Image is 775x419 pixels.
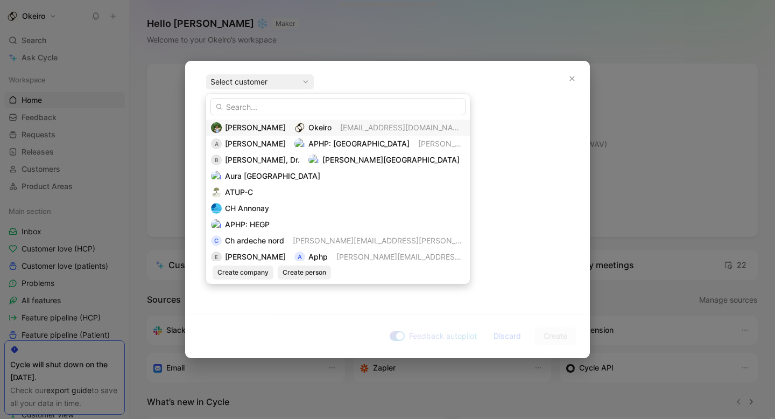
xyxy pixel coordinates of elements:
span: [PERSON_NAME] [225,252,286,261]
span: APHP: HEGP [225,220,270,229]
span: Okeiro [308,123,332,132]
div: B [211,155,222,165]
img: logo [211,219,222,230]
img: logo [308,155,319,165]
button: Create company [213,266,273,280]
input: Search... [210,98,466,115]
span: [PERSON_NAME] [225,123,286,132]
div: A [211,138,222,149]
img: logo [294,138,305,149]
button: Create person [278,266,331,280]
span: [PERSON_NAME][EMAIL_ADDRESS][DOMAIN_NAME] [418,139,605,148]
span: APHP: [GEOGRAPHIC_DATA] [308,139,410,148]
span: [PERSON_NAME][EMAIL_ADDRESS][PERSON_NAME][DOMAIN_NAME] [293,236,540,245]
span: [PERSON_NAME] [225,139,286,148]
span: [EMAIL_ADDRESS][DOMAIN_NAME] [340,123,466,132]
span: Create company [217,267,269,278]
span: Aura [GEOGRAPHIC_DATA] [225,171,320,180]
span: Ch ardeche nord [225,236,284,245]
div: A [294,252,305,262]
span: ATUP-C [225,187,253,197]
img: logo [294,122,305,133]
span: Aphp [308,252,328,261]
span: [PERSON_NAME][GEOGRAPHIC_DATA] [322,155,460,164]
div: E [211,252,222,262]
img: 8979264132947_10e1386493e94fa39618_192.png [211,122,222,133]
span: [PERSON_NAME][EMAIL_ADDRESS][DOMAIN_NAME] [336,252,523,261]
span: [PERSON_NAME], Dr. [225,155,300,164]
span: CH Annonay [225,204,269,213]
div: C [211,235,222,246]
img: logo [211,203,222,214]
span: Create person [283,267,326,278]
img: logo [211,187,222,198]
img: logo [211,171,222,181]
